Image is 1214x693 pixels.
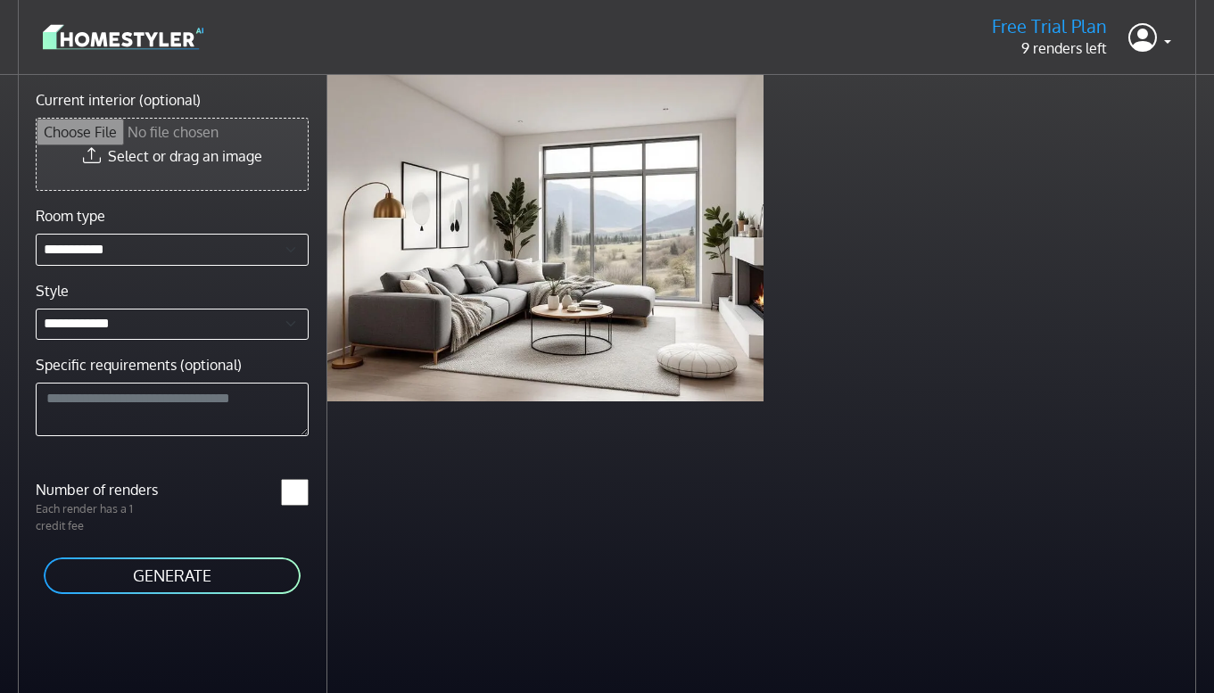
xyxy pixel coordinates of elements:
[36,89,201,111] label: Current interior (optional)
[25,500,172,534] p: Each render has a 1 credit fee
[42,556,302,596] button: GENERATE
[36,205,105,227] label: Room type
[25,479,172,500] label: Number of renders
[36,354,242,375] label: Specific requirements (optional)
[36,280,69,301] label: Style
[992,15,1107,37] h5: Free Trial Plan
[992,37,1107,59] p: 9 renders left
[43,21,203,53] img: logo-3de290ba35641baa71223ecac5eacb59cb85b4c7fdf211dc9aaecaaee71ea2f8.svg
